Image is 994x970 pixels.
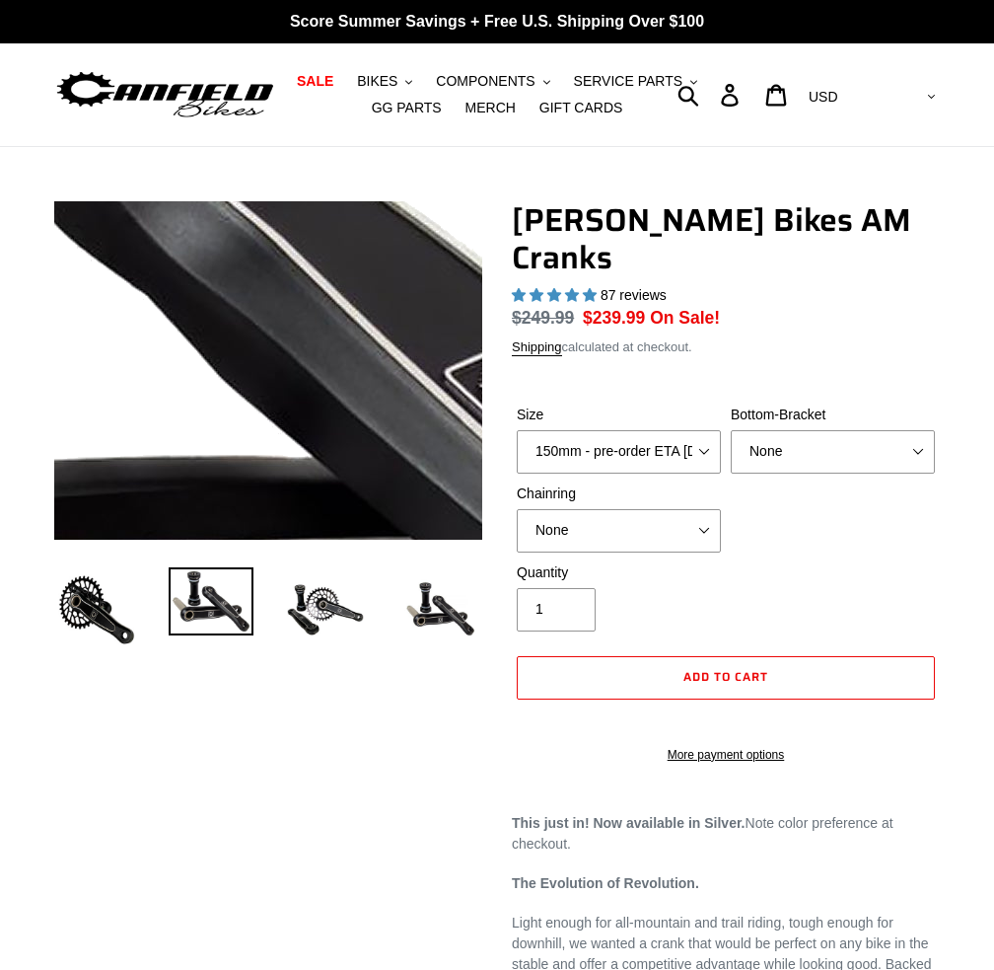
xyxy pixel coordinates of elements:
[601,287,667,303] span: 87 reviews
[297,73,333,90] span: SALE
[650,305,720,331] span: On Sale!
[512,287,601,303] span: 4.97 stars
[512,308,574,328] s: $249.99
[436,73,534,90] span: COMPONENTS
[512,815,745,831] strong: This just in! Now available in Silver.
[530,95,633,121] a: GIFT CARDS
[517,484,721,504] label: Chainring
[362,95,452,121] a: GG PARTS
[512,201,940,277] h1: [PERSON_NAME] Bikes AM Cranks
[54,567,139,652] img: Load image into Gallery viewer, Canfield Bikes AM Cranks
[564,68,707,95] button: SERVICE PARTS
[397,567,482,652] img: Load image into Gallery viewer, CANFIELD-AM_DH-CRANKS
[512,339,562,356] a: Shipping
[731,405,935,425] label: Bottom-Bracket
[347,68,422,95] button: BIKES
[517,656,935,700] button: Add to cart
[283,567,368,652] img: Load image into Gallery viewer, Canfield Bikes AM Cranks
[287,68,343,95] a: SALE
[512,337,940,357] div: calculated at checkout.
[517,405,721,425] label: Size
[517,562,721,583] label: Quantity
[426,68,559,95] button: COMPONENTS
[683,667,768,686] span: Add to cart
[169,567,253,635] img: Load image into Gallery viewer, Canfield Cranks
[512,875,699,891] strong: The Evolution of Revolution.
[517,746,935,764] a: More payment options
[539,100,623,116] span: GIFT CARDS
[465,100,516,116] span: MERCH
[512,813,940,855] p: Note color preference at checkout.
[372,100,442,116] span: GG PARTS
[357,73,397,90] span: BIKES
[574,73,682,90] span: SERVICE PARTS
[456,95,526,121] a: MERCH
[583,308,645,328] span: $239.99
[54,67,276,122] img: Canfield Bikes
